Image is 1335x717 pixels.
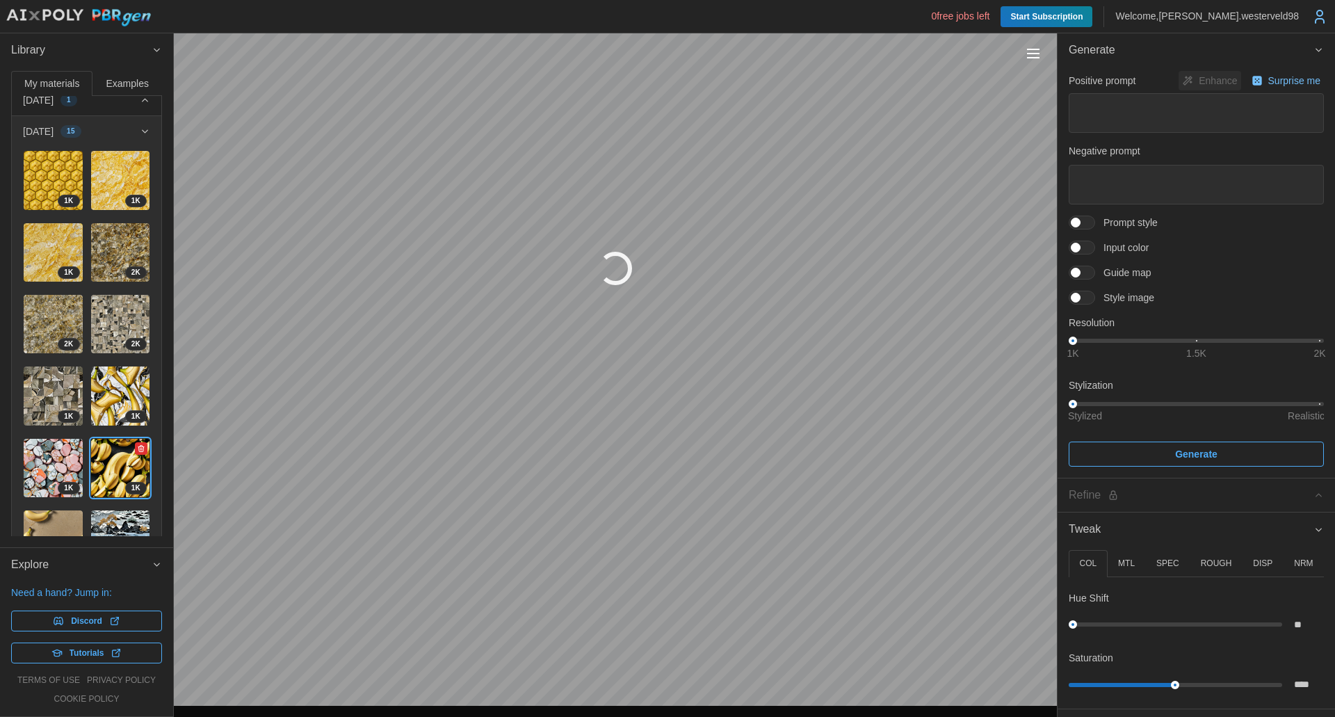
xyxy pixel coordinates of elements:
[24,223,83,282] img: mEOduchmKn6nShDHXfWJ
[90,510,151,570] a: b1VzsxJTIezG57Su1BSa1K
[91,295,150,354] img: zIAM7uEM30rm9mQA513l
[64,267,73,278] span: 1 K
[1156,558,1179,570] p: SPEC
[1001,6,1092,27] a: Start Subscription
[23,124,54,138] p: [DATE]
[71,611,102,631] span: Discord
[1069,487,1313,504] div: Refine
[931,9,989,23] p: 0 free jobs left
[67,95,71,106] span: 1
[23,366,83,426] a: l7Y1SEwFF2rSDgG8KVG71K
[64,483,73,494] span: 1 K
[24,510,83,570] img: 2DsGFXkvVqfRaJWARuvk
[90,294,151,355] a: zIAM7uEM30rm9mQA513l2K
[1010,6,1083,27] span: Start Subscription
[12,116,161,147] button: [DATE]15
[131,483,140,494] span: 1 K
[1079,558,1097,570] p: COL
[67,126,75,137] span: 15
[54,693,119,705] a: cookie policy
[87,675,156,686] a: privacy policy
[11,643,162,663] a: Tutorials
[23,223,83,283] a: mEOduchmKn6nShDHXfWJ1K
[1268,74,1323,88] p: Surprise me
[1199,74,1240,88] p: Enhance
[131,411,140,422] span: 1 K
[1095,291,1154,305] span: Style image
[1058,478,1335,513] button: Refine
[1248,71,1324,90] button: Surprise me
[23,150,83,211] a: K1hUfhjoVj9Gk9xGJ6LE1K
[1175,442,1217,466] span: Generate
[1069,316,1324,330] p: Resolution
[17,675,80,686] a: terms of use
[1069,144,1324,158] p: Negative prompt
[11,611,162,631] a: Discord
[90,438,151,499] a: w7wYP6e9mIZ3URsJ4Tbk1K
[1069,651,1113,665] p: Saturation
[91,151,150,210] img: feTS5snVQnN81wmpFy6a
[1069,513,1313,547] span: Tweak
[91,366,150,426] img: hPIMq2cg5MxRVoCJlv7O
[6,8,152,27] img: AIxPoly PBRgen
[1095,216,1158,229] span: Prompt style
[23,294,83,355] a: xd4EeP0Mrp9HL98wPmNQ2K
[24,366,83,426] img: l7Y1SEwFF2rSDgG8KVG7
[131,195,140,207] span: 1 K
[1058,547,1335,708] div: Tweak
[90,150,151,211] a: feTS5snVQnN81wmpFy6a1K
[106,79,149,88] span: Examples
[1095,266,1151,280] span: Guide map
[1253,558,1272,570] p: DISP
[1069,442,1324,467] button: Generate
[24,439,83,498] img: CupfJnetkzdfrhxU9Vo0
[23,510,83,570] a: 2DsGFXkvVqfRaJWARuvk1K
[1294,558,1313,570] p: NRM
[12,85,161,115] button: [DATE]1
[91,439,150,498] img: w7wYP6e9mIZ3URsJ4Tbk
[64,195,73,207] span: 1 K
[1069,74,1135,88] p: Positive prompt
[90,223,151,283] a: zusToIw2P3aXQk11kihO2K
[1179,71,1240,90] button: Enhance
[23,438,83,499] a: CupfJnetkzdfrhxU9Vo01K
[64,339,73,350] span: 2 K
[1023,44,1043,63] button: Toggle viewport controls
[24,79,79,88] span: My materials
[70,643,104,663] span: Tutorials
[24,295,83,354] img: xd4EeP0Mrp9HL98wPmNQ
[1069,33,1313,67] span: Generate
[91,223,150,282] img: zusToIw2P3aXQk11kihO
[91,510,150,570] img: b1VzsxJTIezG57Su1BSa
[1115,9,1299,23] p: Welcome, [PERSON_NAME].westerveld98
[1069,591,1109,605] p: Hue Shift
[11,586,162,599] p: Need a hand? Jump in:
[1058,513,1335,547] button: Tweak
[23,93,54,107] p: [DATE]
[1095,241,1149,255] span: Input color
[131,267,140,278] span: 2 K
[1201,558,1232,570] p: ROUGH
[64,411,73,422] span: 1 K
[1069,378,1324,392] p: Stylization
[131,339,140,350] span: 2 K
[24,151,83,210] img: K1hUfhjoVj9Gk9xGJ6LE
[1118,558,1135,570] p: MTL
[1058,33,1335,67] button: Generate
[1058,67,1335,478] div: Generate
[11,33,152,67] span: Library
[90,366,151,426] a: hPIMq2cg5MxRVoCJlv7O1K
[11,548,152,582] span: Explore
